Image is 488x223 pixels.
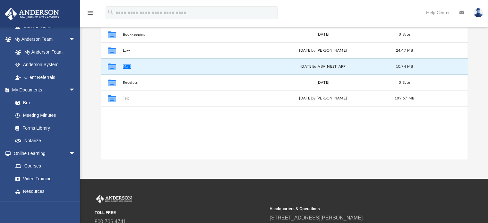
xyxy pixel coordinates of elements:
[270,215,363,220] a: [STREET_ADDRESS][PERSON_NAME]
[9,122,79,134] a: Forms Library
[9,172,79,185] a: Video Training
[4,84,82,97] a: My Documentsarrow_drop_down
[123,97,254,101] button: Tax
[9,71,82,84] a: Client Referrals
[69,33,82,46] span: arrow_drop_down
[399,33,410,36] span: 0 Byte
[9,160,82,173] a: Courses
[9,185,82,198] a: Resources
[107,9,114,16] i: search
[257,64,389,70] div: [DATE] by ABA_NEST_APP
[9,96,79,109] a: Box
[257,32,389,38] div: [DATE]
[69,147,82,160] span: arrow_drop_down
[87,12,94,17] a: menu
[69,84,82,97] span: arrow_drop_down
[396,65,413,68] span: 10.74 MB
[123,81,254,85] button: Receipts
[9,46,79,58] a: My Anderson Team
[87,9,94,17] i: menu
[257,80,389,86] div: [DATE]
[394,97,414,100] span: 109.67 MB
[257,48,389,54] div: [DATE] by [PERSON_NAME]
[474,8,483,17] img: User Pic
[101,26,468,159] div: grid
[9,58,82,71] a: Anderson System
[123,64,254,69] button: Mail
[4,198,85,210] a: Billingarrow_drop_down
[4,33,82,46] a: My Anderson Teamarrow_drop_down
[9,109,82,122] a: Meeting Minutes
[3,8,61,20] img: Anderson Advisors Platinum Portal
[4,147,82,160] a: Online Learningarrow_drop_down
[123,32,254,37] button: Bookkeeping
[270,206,440,212] small: Headquarters & Operations
[95,195,133,203] img: Anderson Advisors Platinum Portal
[95,210,265,216] small: TOLL FREE
[69,198,82,211] span: arrow_drop_down
[399,81,410,84] span: 0 Byte
[396,49,413,52] span: 24.47 MB
[9,134,82,147] a: Notarize
[123,48,254,53] button: Law
[257,96,389,102] div: [DATE] by [PERSON_NAME]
